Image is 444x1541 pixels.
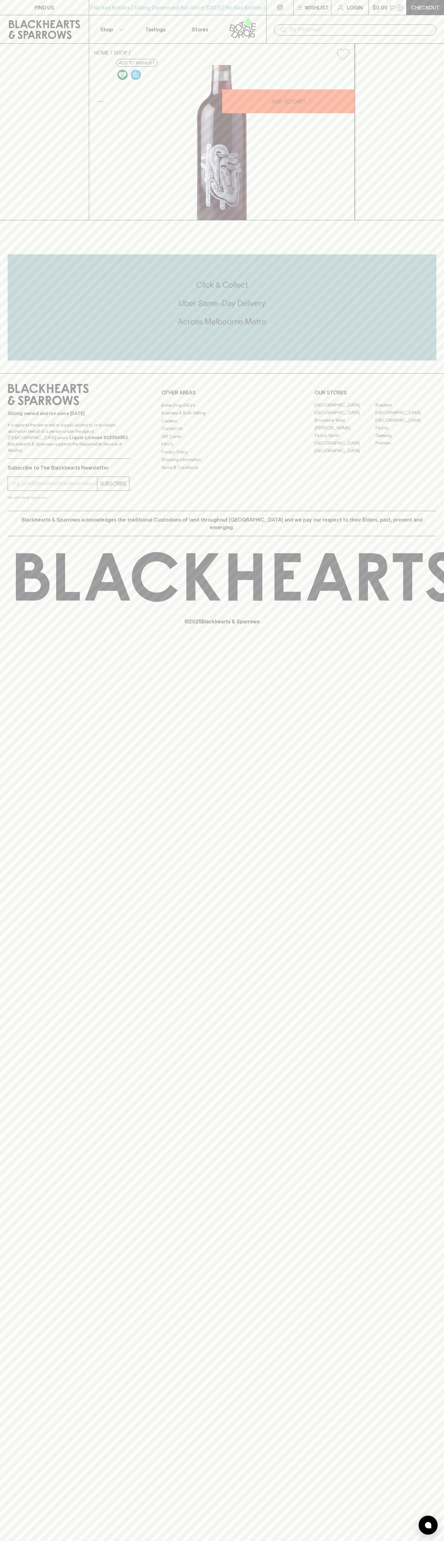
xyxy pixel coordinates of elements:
p: Shop [100,26,113,33]
a: Fitzroy [375,424,436,432]
a: Gift Cards [161,432,283,440]
p: OUR STORES [315,389,436,396]
a: [GEOGRAPHIC_DATA] [315,447,375,455]
a: Bottle Drop FAQ's [161,401,283,409]
a: [GEOGRAPHIC_DATA] [375,417,436,424]
p: Checkout [411,4,440,11]
img: Chilled Red [131,70,141,80]
a: Tastings [133,15,178,43]
a: [GEOGRAPHIC_DATA] [315,409,375,417]
a: Prahran [375,439,436,447]
a: Geelong [375,432,436,439]
a: Contact Us [161,425,283,432]
p: $0.00 [373,4,388,11]
a: Shipping Information [161,456,283,464]
button: Add to wishlist [116,59,157,67]
div: Call to action block [8,254,436,361]
p: Tastings [145,26,166,33]
a: Fitzroy North [315,432,375,439]
a: Wonderful as is, but a slight chill will enhance the aromatics and give it a beautiful crunch. [129,68,142,81]
p: Blackhearts & Sparrows acknowledges the traditional Custodians of land throughout [GEOGRAPHIC_DAT... [12,516,432,531]
p: SUBSCRIBE [100,480,127,487]
a: Business & Bulk Gifting [161,409,283,417]
input: Try "Pinot noir" [289,25,431,35]
a: [PERSON_NAME] [315,424,375,432]
p: Subscribe to The Blackhearts Newsletter [8,464,129,471]
img: Vegan [117,70,128,80]
img: 41483.png [89,65,355,220]
a: Terms & Conditions [161,464,283,471]
a: Made without the use of any animal products. [116,68,129,81]
p: Wishlist [305,4,329,11]
a: [GEOGRAPHIC_DATA] [315,439,375,447]
button: ADD TO CART [222,89,355,113]
a: [GEOGRAPHIC_DATA] [375,409,436,417]
a: Careers [161,417,283,425]
strong: Liquor License #32064953 [70,435,128,440]
input: e.g. jane@blackheartsandsparrows.com.au [13,478,97,489]
a: FAQ's [161,440,283,448]
p: Stores [192,26,208,33]
p: Login [347,4,363,11]
p: Sibling owned and run since [DATE] [8,410,129,417]
h5: Click & Collect [8,280,436,290]
button: SUBSCRIBE [97,477,129,491]
a: Stores [178,15,222,43]
button: Shop [89,15,134,43]
img: bubble-icon [425,1522,431,1528]
p: ADD TO CART [272,98,306,105]
p: OTHER AREAS [161,389,283,396]
p: It is against the law to sell or supply alcohol to, or to obtain alcohol on behalf of a person un... [8,422,129,453]
a: SHOP [114,50,127,55]
h5: Across Melbourne Metro [8,316,436,327]
a: Braddon [375,401,436,409]
a: HOME [94,50,109,55]
a: [GEOGRAPHIC_DATA] [315,401,375,409]
button: Add to wishlist [335,46,352,62]
p: FIND US [35,4,54,11]
h5: Uber Same-Day Delivery [8,298,436,309]
p: We will never spam you [8,494,129,501]
a: Privacy Policy [161,448,283,456]
p: 0 [398,6,401,9]
a: Brunswick West [315,417,375,424]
